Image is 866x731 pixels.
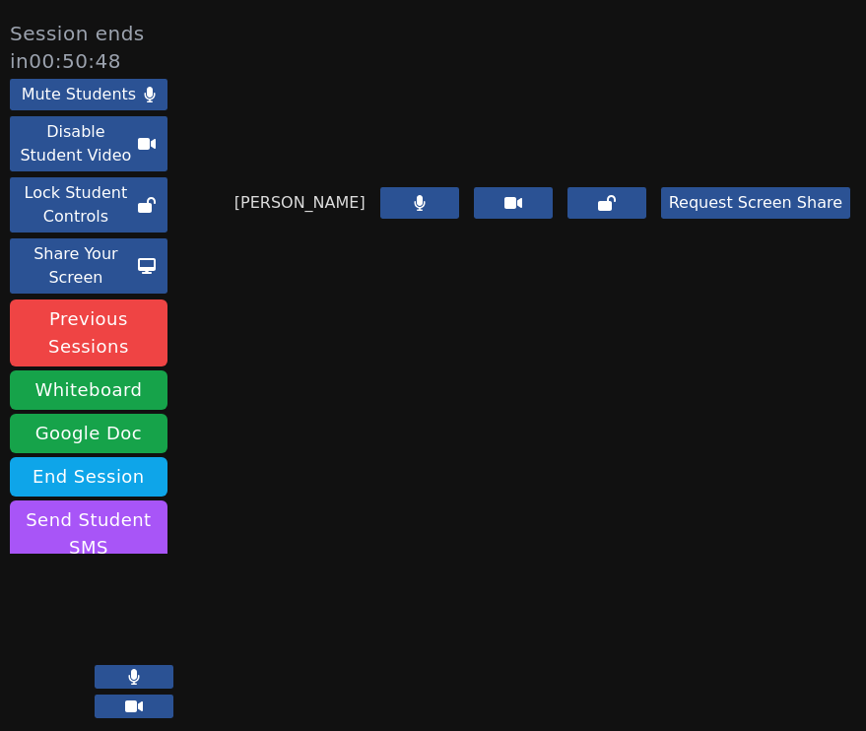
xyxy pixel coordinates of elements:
div: Disable Student Video [14,120,138,167]
div: Lock Student Controls [14,181,138,229]
button: Share Your Screen [10,238,167,294]
button: Lock Student Controls [10,177,167,233]
div: Mute Students [14,83,144,106]
button: End Session [10,457,167,497]
a: Google Doc [10,414,167,453]
div: Share Your Screen [14,242,138,290]
span: Session ends in [10,20,167,75]
a: Previous Sessions [10,299,167,366]
span: [PERSON_NAME] [234,191,366,215]
button: Whiteboard [10,370,167,410]
button: Request Screen Share [661,187,850,219]
button: Disable Student Video [10,116,167,171]
button: Send Student SMS [10,500,167,567]
button: Mute Students [10,79,167,110]
time: 00:50:48 [29,49,121,73]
